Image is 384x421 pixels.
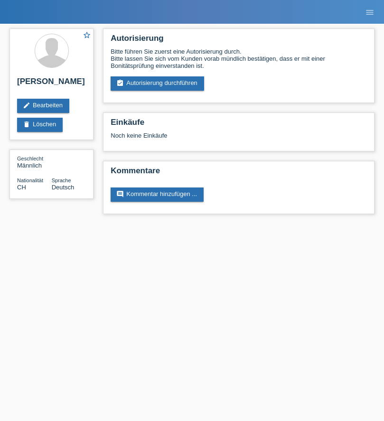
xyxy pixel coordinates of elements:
a: menu [360,9,379,15]
span: Schweiz [17,184,26,191]
span: Nationalität [17,178,43,183]
div: Männlich [17,155,52,169]
i: delete [23,121,30,128]
div: Noch keine Einkäufe [111,132,367,146]
a: editBearbeiten [17,99,69,113]
div: Bitte führen Sie zuerst eine Autorisierung durch. Bitte lassen Sie sich vom Kunden vorab mündlich... [111,48,367,69]
a: assignment_turned_inAutorisierung durchführen [111,76,204,91]
h2: Kommentare [111,166,367,180]
i: edit [23,102,30,109]
i: menu [365,8,375,17]
i: comment [116,190,124,198]
a: star_border [83,31,91,41]
h2: Einkäufe [111,118,367,132]
a: commentKommentar hinzufügen ... [111,187,204,202]
i: assignment_turned_in [116,79,124,87]
span: Geschlecht [17,156,43,161]
span: Deutsch [52,184,75,191]
a: deleteLöschen [17,118,63,132]
span: Sprache [52,178,71,183]
h2: [PERSON_NAME] [17,77,86,91]
i: star_border [83,31,91,39]
h2: Autorisierung [111,34,367,48]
